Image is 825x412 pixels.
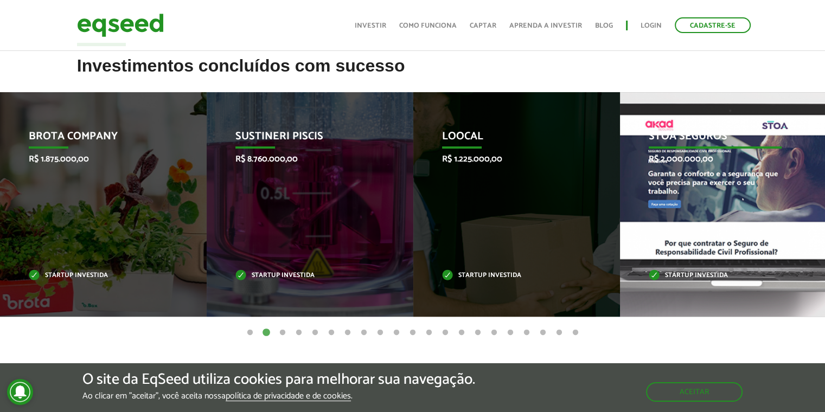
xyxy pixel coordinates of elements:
[375,327,386,338] button: 9 of 21
[277,327,288,338] button: 3 of 21
[538,327,548,338] button: 19 of 21
[235,130,369,149] p: Sustineri Piscis
[326,327,337,338] button: 6 of 21
[391,327,402,338] button: 10 of 21
[29,130,162,149] p: Brota Company
[82,391,475,401] p: Ao clicar em "aceitar", você aceita nossa .
[226,392,351,401] a: política de privacidade e de cookies
[359,327,369,338] button: 8 of 21
[245,327,255,338] button: 1 of 21
[470,22,496,29] a: Captar
[442,273,575,279] p: Startup investida
[261,327,272,338] button: 2 of 21
[554,327,565,338] button: 20 of 21
[235,273,369,279] p: Startup investida
[595,22,613,29] a: Blog
[424,327,434,338] button: 12 of 21
[649,130,782,149] p: STOA Seguros
[355,22,386,29] a: Investir
[641,22,662,29] a: Login
[509,22,582,29] a: Aprenda a investir
[310,327,321,338] button: 5 of 21
[399,22,457,29] a: Como funciona
[77,56,749,92] h2: Investimentos concluídos com sucesso
[29,273,162,279] p: Startup investida
[77,11,164,40] img: EqSeed
[505,327,516,338] button: 17 of 21
[235,154,369,164] p: R$ 8.760.000,00
[442,154,575,164] p: R$ 1.225.000,00
[646,382,743,402] button: Aceitar
[675,17,751,33] a: Cadastre-se
[456,327,467,338] button: 14 of 21
[649,154,782,164] p: R$ 2.000.000,00
[489,327,500,338] button: 16 of 21
[570,327,581,338] button: 21 of 21
[29,154,162,164] p: R$ 1.875.000,00
[649,273,782,279] p: Startup investida
[293,327,304,338] button: 4 of 21
[440,327,451,338] button: 13 of 21
[472,327,483,338] button: 15 of 21
[442,130,575,149] p: Loocal
[82,371,475,388] h5: O site da EqSeed utiliza cookies para melhorar sua navegação.
[407,327,418,338] button: 11 of 21
[521,327,532,338] button: 18 of 21
[342,327,353,338] button: 7 of 21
